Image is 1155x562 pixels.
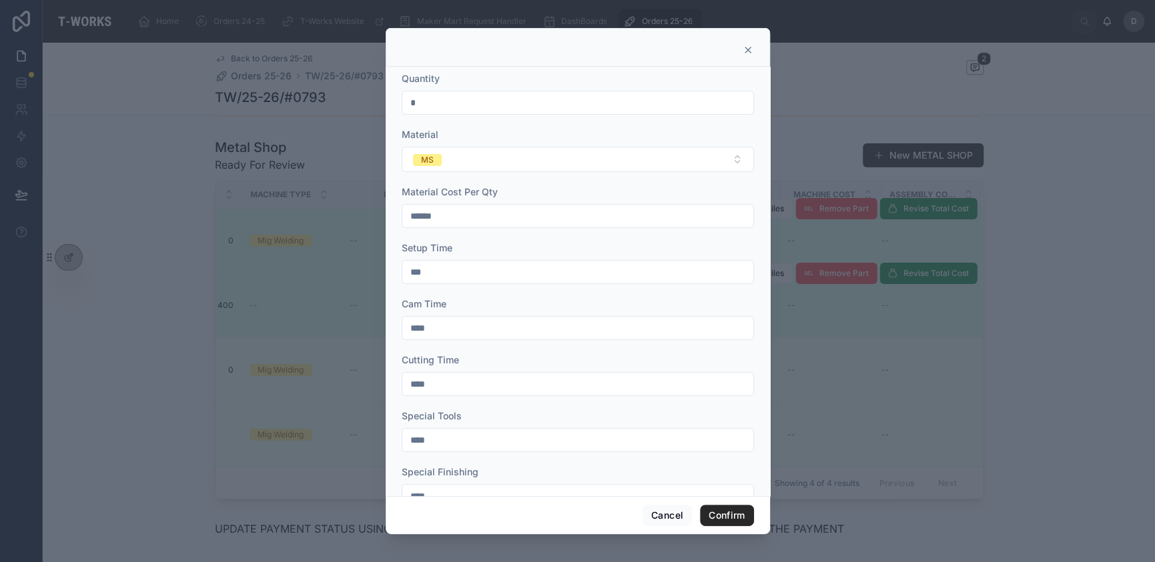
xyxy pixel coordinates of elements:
span: Material [402,129,438,140]
span: Special Finishing [402,466,478,477]
span: Quantity [402,73,440,84]
span: Cutting Time [402,354,459,365]
span: Special Tools [402,410,462,421]
span: Cam Time [402,298,446,309]
span: Material Cost Per Qty [402,186,498,197]
div: MS [421,154,434,166]
button: Confirm [700,505,753,526]
button: Select Button [402,147,754,172]
button: Cancel [643,505,692,526]
span: Setup Time [402,242,452,253]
